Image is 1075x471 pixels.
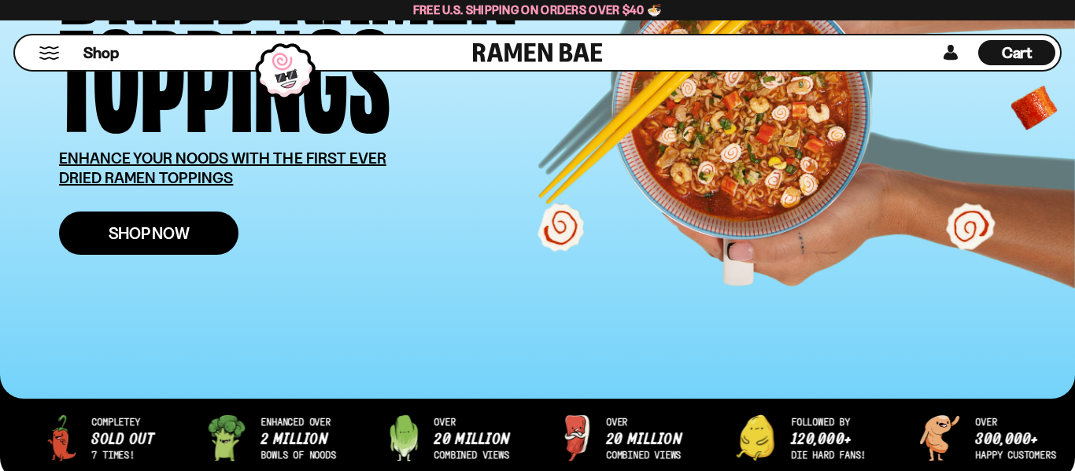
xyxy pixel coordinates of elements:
[59,149,386,187] u: ENHANCE YOUR NOODS WITH THE FIRST EVER DRIED RAMEN TOPPINGS
[978,35,1055,70] div: Cart
[83,42,119,64] span: Shop
[109,225,190,241] span: Shop Now
[59,212,238,255] a: Shop Now
[1002,43,1033,62] span: Cart
[413,2,663,17] span: Free U.S. Shipping on Orders over $40 🍜
[83,40,119,65] a: Shop
[39,46,60,60] button: Mobile Menu Trigger
[59,17,390,125] div: Toppings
